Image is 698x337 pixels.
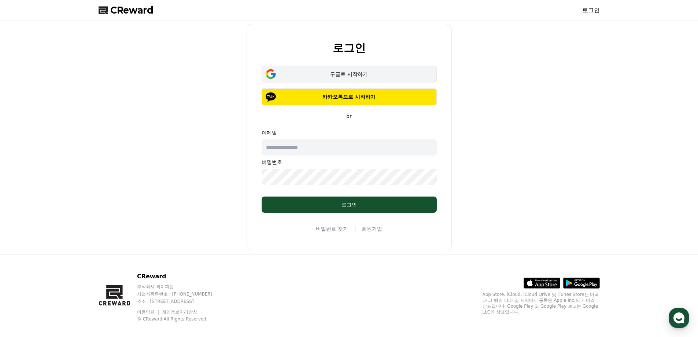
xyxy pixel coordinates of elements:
[113,243,122,249] span: 설정
[137,309,160,315] a: 이용약관
[67,244,76,250] span: 대화
[342,113,356,120] p: or
[48,232,95,251] a: 대화
[483,292,600,315] p: App Store, iCloud, iCloud Drive 및 iTunes Store는 미국과 그 밖의 나라 및 지역에서 등록된 Apple Inc.의 서비스 상표입니다. Goo...
[137,291,226,297] p: 사업자등록번호 : [PHONE_NUMBER]
[262,158,437,166] p: 비밀번호
[362,225,382,232] a: 회원가입
[276,201,422,208] div: 로그인
[137,272,226,281] p: CReward
[262,197,437,213] button: 로그인
[262,66,437,83] button: 구글로 시작하기
[272,93,426,100] p: 카카오톡으로 시작하기
[262,88,437,105] button: 카카오톡으로 시작하기
[2,232,48,251] a: 홈
[582,6,600,15] a: 로그인
[99,4,154,16] a: CReward
[262,129,437,136] p: 이메일
[316,225,348,232] a: 비밀번호 찾기
[333,42,366,54] h2: 로그인
[23,243,27,249] span: 홈
[354,224,356,233] span: |
[162,309,197,315] a: 개인정보처리방침
[137,284,226,290] p: 주식회사 와이피랩
[95,232,141,251] a: 설정
[110,4,154,16] span: CReward
[272,70,426,78] div: 구글로 시작하기
[137,316,226,322] p: © CReward All Rights Reserved.
[137,298,226,304] p: 주소 : [STREET_ADDRESS]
